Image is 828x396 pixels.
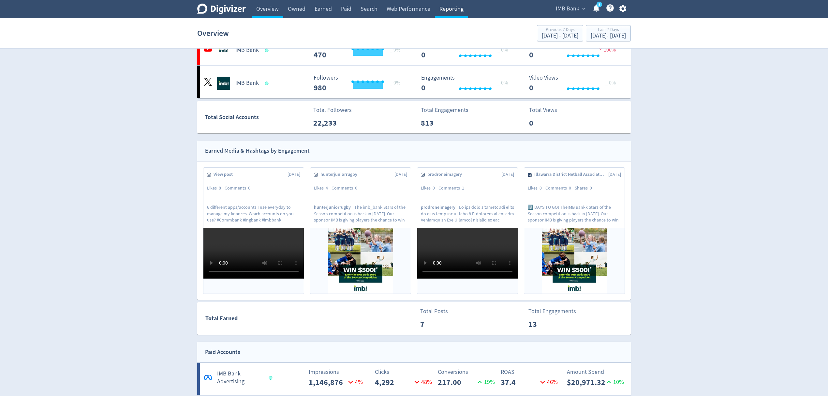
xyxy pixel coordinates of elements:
[497,80,508,86] span: _ 0%
[421,204,514,222] p: Lo ips dolo sitametc adi elits do eius temp inc ut labo 8 Etdolorem al eni adm Veniamquisn Exe Ul...
[355,185,357,191] span: 0
[265,82,271,85] span: Data last synced: 25 Sep 2025, 2:01pm (AEST)
[269,376,274,380] span: Data last synced: 25 Sep 2025, 1:01am (AEST)
[214,171,236,178] span: View post
[207,204,300,222] p: 6 different apps/accounts I use everyday to manage my finances. Which accounts do you use? #Commb...
[575,185,596,191] div: Shares
[288,171,300,178] span: [DATE]
[314,185,332,191] div: Likes
[197,33,631,65] a: IMB Bank undefinedIMB Bank Followers --- _ 0% Followers 470 Engagements 0 Engagements 0 _ 0% Vide...
[248,185,250,191] span: 0
[375,376,412,388] p: 4,292
[538,378,558,387] p: 46 %
[567,376,604,388] p: $20,971.32
[320,171,361,178] span: hunterjuniorrugby
[526,75,624,92] svg: Video Views 0
[309,368,368,376] p: Impressions
[217,370,263,386] h5: IMB Bank Advertising
[313,106,352,114] p: Total Followers
[427,171,466,178] span: prodroneimagery
[412,378,432,387] p: 48 %
[375,368,434,376] p: Clicks
[217,44,230,57] img: IMB Bank undefined
[591,27,626,33] div: Last 7 Days
[235,46,259,54] h5: IMB Bank
[197,23,229,44] h1: Overview
[537,25,583,41] button: Previous 7 Days[DATE] - [DATE]
[599,2,600,7] text: 5
[418,42,516,59] svg: Engagements 0
[417,168,518,294] a: prodroneimagery[DATE]Likes0Comments1prodroneimageryLo ips dolo sitametc adi elits do eius temp in...
[591,33,626,39] div: [DATE] - [DATE]
[462,185,464,191] span: 1
[309,376,346,388] p: 1,146,876
[421,204,459,210] span: prodroneimagery
[605,80,616,86] span: _ 0%
[332,185,361,191] div: Comments
[421,185,438,191] div: Likes
[420,318,458,330] p: 7
[205,146,310,156] div: Earned Media & Hashtags by Engagement
[235,79,259,87] h5: IMB Bank
[501,171,514,178] span: [DATE]
[310,168,411,294] a: hunterjuniorrugby[DATE]Likes4Comments0hunterjuniorrugbyThe imb_bank Stars of the Season competiti...
[438,376,475,388] p: 217.00
[526,42,624,59] svg: Video Views 0
[310,75,408,92] svg: Followers ---
[554,4,587,14] button: IMB Bank
[203,168,304,294] a: View post[DATE]Likes8Comments06 different apps/accounts I use everyday to manage my finances. Whi...
[567,368,626,376] p: Amount Spend
[528,204,621,222] p: 3️⃣ DAYS TO GO! TheIMB Bankk Stars of the Season competition is back in [DATE]. Our sponsor IMB i...
[310,42,408,59] svg: Followers ---
[197,363,631,395] a: *IMB Bank AdvertisingImpressions1,146,8764%Clicks4,29248%Conversions217.0019%ROAS37.446%Amount Sp...
[197,66,631,98] a: IMB Bank undefinedIMB Bank Followers --- _ 0% Followers 980 Engagements 0 Engagements 0 _ 0% Vide...
[421,117,458,129] p: 813
[497,47,508,53] span: _ 0%
[608,171,621,178] span: [DATE]
[421,106,468,114] p: Total Engagements
[217,77,230,90] img: IMB Bank undefined
[390,80,400,86] span: _ 0%
[581,6,587,12] span: expand_more
[225,185,254,191] div: Comments
[542,27,578,33] div: Previous 7 Days
[545,185,575,191] div: Comments
[556,4,579,14] span: IMB Bank
[438,368,497,376] p: Conversions
[529,117,567,129] p: 0
[597,2,602,7] a: 5
[418,75,516,92] svg: Engagements 0
[604,378,624,387] p: 10 %
[501,368,560,376] p: ROAS
[198,314,414,323] div: Total Earned
[326,185,328,191] span: 4
[433,185,435,191] span: 0
[524,168,625,294] a: Illawarra District Netball Association[DATE]Likes0Comments0Shares03️⃣ DAYS TO GO! TheIMB Bankk St...
[205,347,240,357] div: Paid Accounts
[314,204,407,222] p: The imb_bank Stars of the Season competition is back in [DATE]. Our sponsor IMB is giving players...
[265,49,271,52] span: Data last synced: 25 Sep 2025, 8:02am (AEST)
[313,117,351,129] p: 22,233
[529,106,567,114] p: Total Views
[597,47,616,53] span: 100%
[197,302,631,335] a: Total EarnedTotal Posts7Total Engagements13
[528,318,566,330] p: 13
[534,171,608,178] span: Illawarra District Netball Association
[569,185,571,191] span: 0
[597,47,604,52] img: negative-performance.svg
[207,185,225,191] div: Likes
[205,113,309,122] div: Total Social Accounts
[590,185,592,191] span: 0
[501,376,538,388] p: 37.4
[542,33,578,39] div: [DATE] - [DATE]
[540,185,542,191] span: 0
[394,171,407,178] span: [DATE]
[314,204,354,210] span: hunterjuniorrugby
[420,307,458,316] p: Total Posts
[390,47,400,53] span: _ 0%
[219,185,221,191] span: 8
[438,185,468,191] div: Comments
[528,185,545,191] div: Likes
[475,378,495,387] p: 19 %
[528,307,576,316] p: Total Engagements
